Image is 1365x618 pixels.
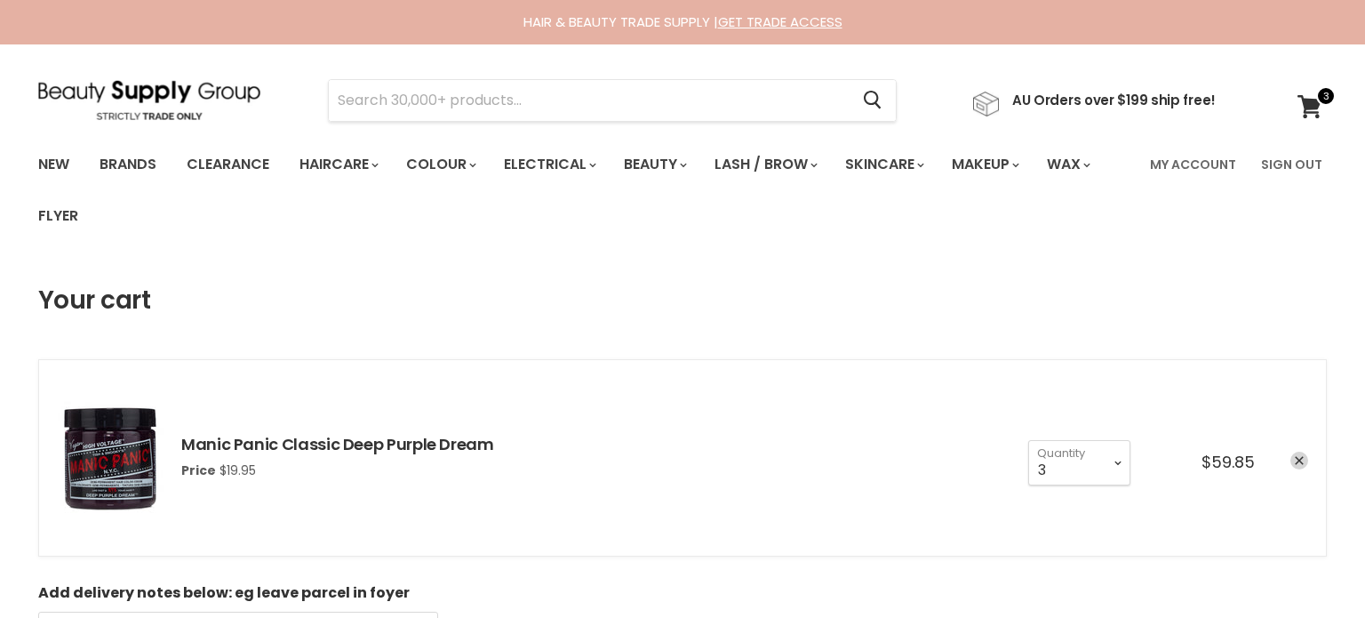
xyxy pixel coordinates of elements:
span: Price [181,461,216,479]
a: Brands [86,146,170,183]
a: Manic Panic Classic Deep Purple Dream [181,433,494,455]
span: $19.95 [220,461,256,479]
b: Add delivery notes below: eg leave parcel in foyer [38,582,410,603]
a: My Account [1139,146,1247,183]
a: Lash / Brow [701,146,828,183]
form: Product [328,79,897,122]
a: Electrical [491,146,607,183]
a: Clearance [173,146,283,183]
a: New [25,146,83,183]
a: Sign Out [1250,146,1333,183]
a: Haircare [286,146,389,183]
a: Flyer [25,197,92,235]
select: Quantity [1028,440,1130,485]
a: Colour [393,146,487,183]
a: Makeup [938,146,1030,183]
input: Search [329,80,849,121]
div: HAIR & BEAUTY TRADE SUPPLY | [16,13,1349,31]
button: Search [849,80,896,121]
a: Skincare [832,146,935,183]
a: remove Manic Panic Classic Deep Purple Dream [1290,452,1308,470]
a: Wax [1034,146,1101,183]
img: Manic Panic Classic Deep Purple Dream [57,378,164,538]
a: GET TRADE ACCESS [718,12,842,31]
a: Beauty [611,146,698,183]
span: $59.85 [1201,451,1255,473]
ul: Main menu [25,139,1139,242]
nav: Main [16,139,1349,242]
h1: Your cart [38,286,150,315]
